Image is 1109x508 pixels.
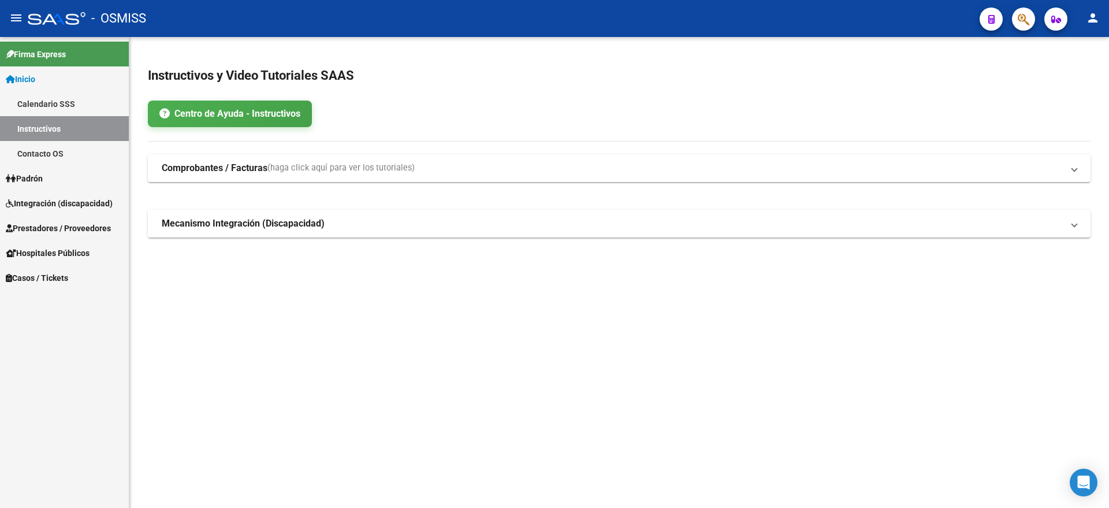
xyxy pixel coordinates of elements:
a: Centro de Ayuda - Instructivos [148,101,312,127]
span: Prestadores / Proveedores [6,222,111,235]
mat-icon: menu [9,11,23,25]
mat-icon: person [1086,11,1100,25]
span: Firma Express [6,48,66,61]
h2: Instructivos y Video Tutoriales SAAS [148,65,1091,87]
span: Padrón [6,172,43,185]
span: (haga click aquí para ver los tutoriales) [267,162,415,175]
span: Casos / Tickets [6,272,68,284]
span: Inicio [6,73,35,86]
strong: Comprobantes / Facturas [162,162,267,175]
strong: Mecanismo Integración (Discapacidad) [162,217,325,230]
mat-expansion-panel-header: Comprobantes / Facturas(haga click aquí para ver los tutoriales) [148,154,1091,182]
span: Hospitales Públicos [6,247,90,259]
div: Open Intercom Messenger [1070,469,1097,496]
span: - OSMISS [91,6,146,31]
mat-expansion-panel-header: Mecanismo Integración (Discapacidad) [148,210,1091,238]
span: Integración (discapacidad) [6,197,113,210]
